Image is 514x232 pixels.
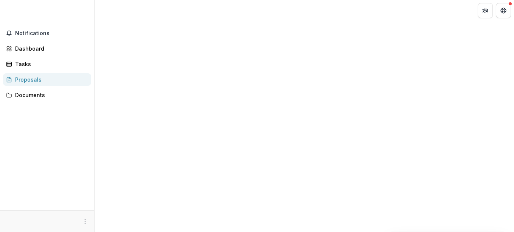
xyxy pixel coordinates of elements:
[15,91,85,99] div: Documents
[3,27,91,39] button: Notifications
[3,58,91,70] a: Tasks
[3,89,91,101] a: Documents
[478,3,493,18] button: Partners
[15,76,85,84] div: Proposals
[3,73,91,86] a: Proposals
[3,42,91,55] a: Dashboard
[15,45,85,53] div: Dashboard
[15,60,85,68] div: Tasks
[81,217,90,226] button: More
[15,30,88,37] span: Notifications
[496,3,511,18] button: Get Help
